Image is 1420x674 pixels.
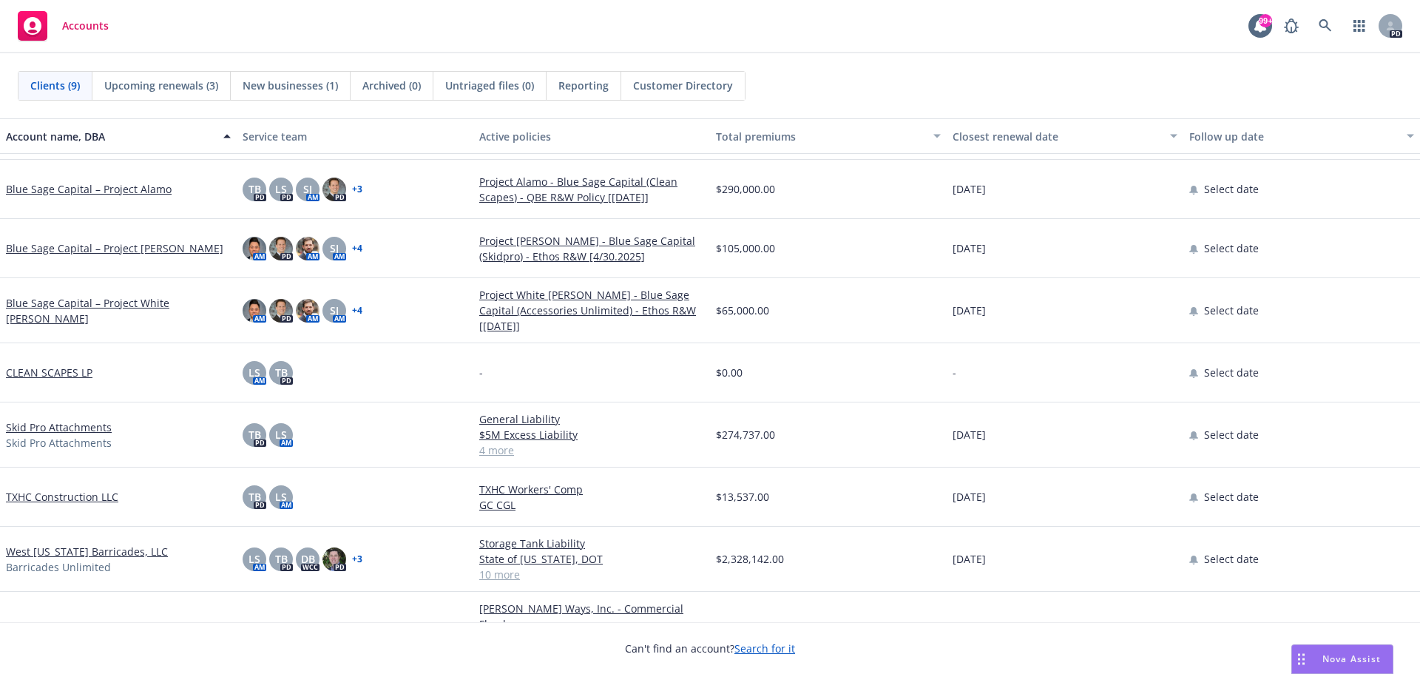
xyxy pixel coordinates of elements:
[953,181,986,197] span: [DATE]
[352,555,362,564] a: + 3
[716,181,775,197] span: $290,000.00
[1292,645,1311,673] div: Drag to move
[243,237,266,260] img: photo
[479,411,704,427] a: General Liability
[716,365,743,380] span: $0.00
[248,365,260,380] span: LS
[953,489,986,505] span: [DATE]
[362,78,421,93] span: Archived (0)
[1204,489,1259,505] span: Select date
[1259,14,1272,27] div: 99+
[30,78,80,93] span: Clients (9)
[479,442,704,458] a: 4 more
[716,303,769,318] span: $65,000.00
[269,299,293,323] img: photo
[296,237,319,260] img: photo
[237,118,473,154] button: Service team
[953,303,986,318] span: [DATE]
[716,489,769,505] span: $13,537.00
[625,641,795,656] span: Can't find an account?
[104,78,218,93] span: Upcoming renewals (3)
[1204,551,1259,567] span: Select date
[275,489,287,505] span: LS
[296,299,319,323] img: photo
[6,129,214,144] div: Account name, DBA
[1345,11,1374,41] a: Switch app
[243,129,467,144] div: Service team
[1204,427,1259,442] span: Select date
[248,551,260,567] span: LS
[953,427,986,442] span: [DATE]
[473,118,710,154] button: Active policies
[479,482,704,497] a: TXHC Workers' Comp
[953,365,956,380] span: -
[1322,653,1381,665] span: Nova Assist
[1189,129,1398,144] div: Follow up date
[275,365,288,380] span: TB
[1204,181,1259,197] span: Select date
[6,559,111,575] span: Barricades Unlimited
[479,497,704,513] a: GC CGL
[275,551,288,567] span: TB
[12,5,115,47] a: Accounts
[6,489,118,505] a: TXHC Construction LLC
[6,419,112,435] a: Skid Pro Attachments
[6,544,168,559] a: West [US_STATE] Barricades, LLC
[322,178,346,201] img: photo
[1277,11,1306,41] a: Report a Bug
[1291,644,1393,674] button: Nova Assist
[953,240,986,256] span: [DATE]
[330,240,339,256] span: SJ
[243,78,338,93] span: New businesses (1)
[352,244,362,253] a: + 4
[248,489,261,505] span: TB
[269,237,293,260] img: photo
[352,306,362,315] a: + 4
[1204,240,1259,256] span: Select date
[633,78,733,93] span: Customer Directory
[445,78,534,93] span: Untriaged files (0)
[1311,11,1340,41] a: Search
[322,547,346,571] img: photo
[243,299,266,323] img: photo
[479,365,483,380] span: -
[275,181,287,197] span: LS
[479,129,704,144] div: Active policies
[479,174,704,205] a: Project Alamo - Blue Sage Capital (Clean Scapes) - QBE R&W Policy [[DATE]]
[710,118,947,154] button: Total premiums
[6,181,172,197] a: Blue Sage Capital – Project Alamo
[1183,118,1420,154] button: Follow up date
[479,551,704,567] a: State of [US_STATE], DOT
[479,567,704,582] a: 10 more
[6,435,112,451] span: Skid Pro Attachments
[6,240,223,256] a: Blue Sage Capital – Project [PERSON_NAME]
[716,240,775,256] span: $105,000.00
[301,551,315,567] span: DB
[479,601,704,632] a: [PERSON_NAME] Ways, Inc. - Commercial Flood
[716,427,775,442] span: $274,737.00
[330,303,339,318] span: SJ
[352,185,362,194] a: + 3
[1204,303,1259,318] span: Select date
[953,551,986,567] span: [DATE]
[62,20,109,32] span: Accounts
[479,536,704,551] a: Storage Tank Liability
[558,78,609,93] span: Reporting
[248,427,261,442] span: TB
[6,295,231,326] a: Blue Sage Capital – Project White [PERSON_NAME]
[479,233,704,264] a: Project [PERSON_NAME] - Blue Sage Capital (Skidpro) - Ethos R&W [4/30.2025]
[479,287,704,334] a: Project White [PERSON_NAME] - Blue Sage Capital (Accessories Unlimited) - Ethos R&W [[DATE]]
[479,427,704,442] a: $5M Excess Liability
[1204,365,1259,380] span: Select date
[6,365,92,380] a: CLEAN SCAPES LP
[734,641,795,656] a: Search for it
[303,181,312,197] span: SJ
[716,551,784,567] span: $2,328,142.00
[275,427,287,442] span: LS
